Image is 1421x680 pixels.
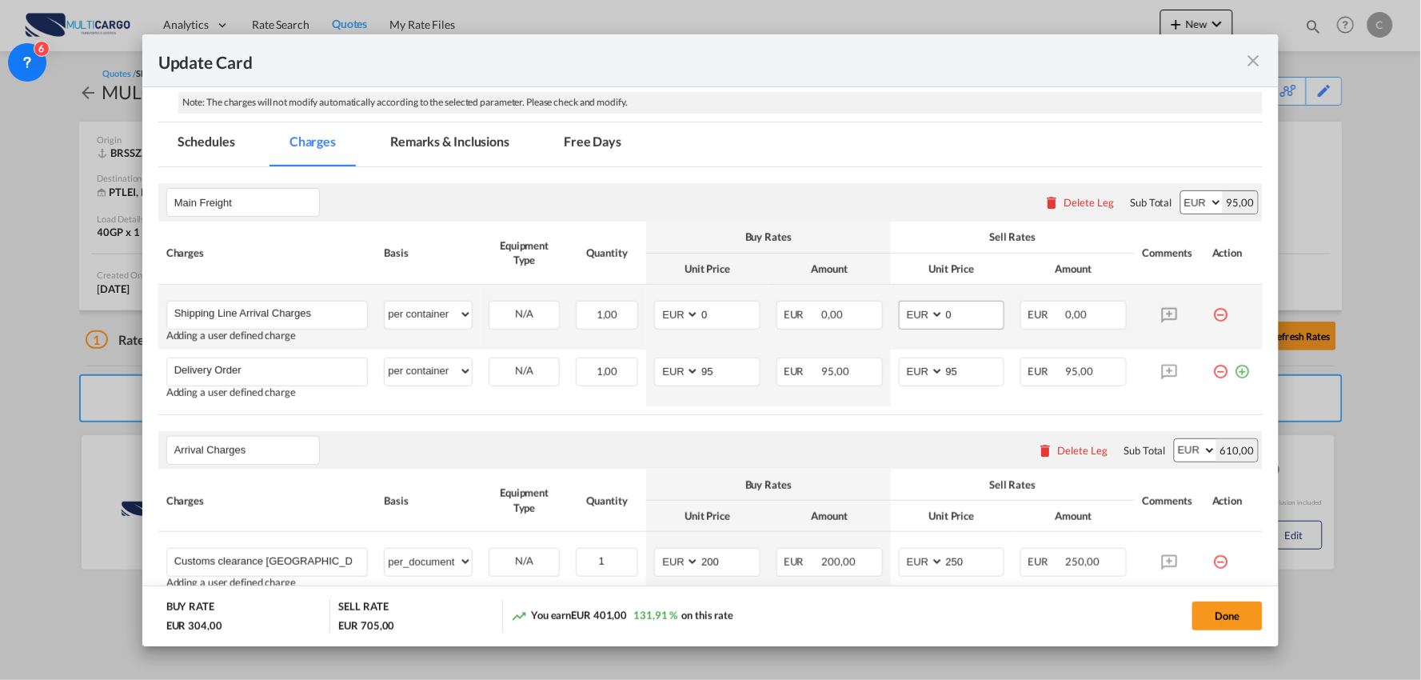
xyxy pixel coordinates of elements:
[1135,222,1204,284] th: Comments
[167,549,368,573] md-input-container: Customs clearance Rotterdam (applies to 1 invoice / 1 Hs-Code / EU consignee with valid EORI and ...
[511,608,527,624] md-icon: icon-trending-up
[1066,555,1100,568] span: 250,00
[270,122,355,166] md-tab-item: Charges
[166,386,369,398] div: Adding a user defined charge
[16,16,1056,33] body: Editor de texto enriquecido, editor6
[646,501,768,532] th: Unit Price
[384,494,473,508] div: Basis
[1058,444,1108,457] div: Delete Leg
[1243,51,1263,70] md-icon: icon-close fg-AAA8AD m-0 pointer
[166,599,214,618] div: BUY RATE
[1192,602,1263,630] button: Done
[784,365,820,378] span: EUR
[545,122,641,166] md-tab-item: Free Days
[1038,442,1054,458] md-icon: icon-delete
[1028,365,1064,378] span: EUR
[1028,555,1064,568] span: EUR
[166,494,369,508] div: Charges
[768,501,891,532] th: Amount
[700,302,760,326] input: 0
[174,302,368,326] input: Charge Name
[597,308,618,321] span: 1,00
[654,478,882,492] div: Buy Rates
[597,365,618,378] span: 1,00
[1135,470,1204,532] th: Comments
[822,555,856,568] span: 200,00
[1124,443,1166,458] div: Sub Total
[944,549,1004,573] input: 250
[891,501,1013,532] th: Unit Price
[489,302,559,326] div: N/A
[385,302,472,327] select: per container
[174,438,319,462] input: Leg Name
[1223,191,1259,214] div: 95,00
[633,609,677,622] span: 131,91 %
[338,618,394,633] div: EUR 705,00
[822,308,844,321] span: 0,00
[1204,222,1263,284] th: Action
[158,122,254,166] md-tab-item: Schedules
[700,358,760,382] input: 95
[167,358,368,382] md-input-container: Delivery Order
[1066,365,1094,378] span: 95,00
[1064,196,1115,209] div: Delete Leg
[158,122,657,166] md-pagination-wrapper: Use the left and right arrow keys to navigate between tabs
[166,330,369,342] div: Adding a user defined charge
[166,577,369,589] div: Adding a user defined charge
[899,230,1127,244] div: Sell Rates
[1066,308,1088,321] span: 0,00
[944,302,1004,326] input: 0
[142,34,1279,646] md-dialog: Update CardPort of ...
[1216,439,1258,462] div: 610,00
[167,302,368,326] md-input-container: Shipping Line Arrival Charges
[158,50,1244,70] div: Update Card
[385,549,472,574] select: per_document
[174,358,368,382] input: Charge Name
[178,92,1263,114] div: Note: The charges will not modify automatically according to the selected parameter. Please check...
[384,246,473,260] div: Basis
[174,549,368,573] input: Charge Name
[646,254,768,285] th: Unit Price
[784,555,820,568] span: EUR
[371,122,529,166] md-tab-item: Remarks & Inclusions
[571,609,627,622] span: EUR 401,00
[1028,308,1064,321] span: EUR
[1012,501,1135,532] th: Amount
[1044,194,1060,210] md-icon: icon-delete
[1131,195,1172,210] div: Sub Total
[577,549,637,573] input: Quantity
[489,238,560,267] div: Equipment Type
[1012,254,1135,285] th: Amount
[338,599,388,618] div: SELL RATE
[700,549,760,573] input: 200
[1044,196,1115,209] button: Delete Leg
[784,308,820,321] span: EUR
[16,16,1056,33] body: Editor de texto enriquecido, editor4
[576,494,638,508] div: Quantity
[385,358,472,384] select: per container
[576,246,638,260] div: Quantity
[489,549,559,574] div: N/A
[899,478,1127,492] div: Sell Rates
[1212,301,1228,317] md-icon: icon-minus-circle-outline red-400-fg
[1204,470,1263,532] th: Action
[166,618,222,633] div: EUR 304,00
[174,190,319,214] input: Leg Name
[822,365,850,378] span: 95,00
[489,486,560,514] div: Equipment Type
[944,358,1004,382] input: 95
[1038,444,1108,457] button: Delete Leg
[654,230,882,244] div: Buy Rates
[1212,548,1228,564] md-icon: icon-minus-circle-outline red-400-fg
[1212,358,1228,374] md-icon: icon-minus-circle-outline red-400-fg
[768,254,891,285] th: Amount
[489,358,559,383] div: N/A
[891,254,1013,285] th: Unit Price
[166,246,369,260] div: Charges
[511,608,733,625] div: You earn on this rate
[1234,358,1250,374] md-icon: icon-plus-circle-outline green-400-fg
